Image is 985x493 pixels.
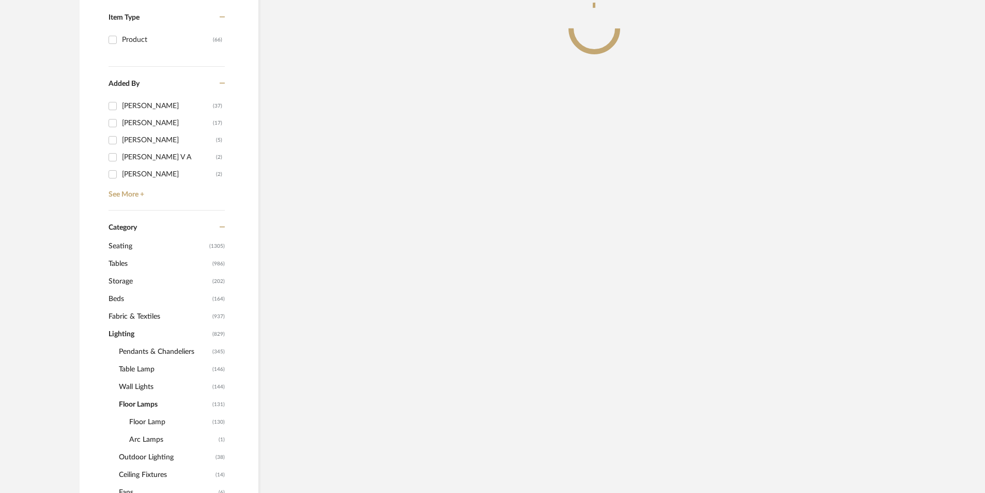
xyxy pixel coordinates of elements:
[212,273,225,290] span: (202)
[212,361,225,378] span: (146)
[212,343,225,360] span: (345)
[122,115,213,131] div: [PERSON_NAME]
[109,325,210,343] span: Lighting
[122,98,213,114] div: [PERSON_NAME]
[212,256,225,272] span: (986)
[119,343,210,361] span: Pendants & Chandeliers
[213,32,222,48] div: (66)
[122,166,216,183] div: [PERSON_NAME]
[109,255,210,273] span: Tables
[122,132,216,148] div: [PERSON_NAME]
[212,414,225,430] span: (130)
[109,273,210,290] span: Storage
[122,149,216,166] div: [PERSON_NAME] V A
[109,14,140,21] span: Item Type
[212,326,225,342] span: (829)
[212,308,225,325] span: (937)
[129,413,210,431] span: Floor Lamp
[119,449,213,466] span: Outdoor Lighting
[216,132,222,148] div: (5)
[219,431,225,448] span: (1)
[122,32,213,48] div: Product
[213,115,222,131] div: (17)
[209,238,225,255] span: (1305)
[109,290,210,308] span: Beds
[216,449,225,466] span: (38)
[119,378,210,396] span: Wall Lights
[106,183,225,199] a: See More +
[216,166,222,183] div: (2)
[119,396,210,413] span: Floor Lamps
[119,466,213,484] span: Ceiling Fixtures
[109,308,210,325] span: Fabric & Textiles
[212,396,225,413] span: (131)
[212,379,225,395] span: (144)
[109,80,140,87] span: Added By
[119,361,210,378] span: Table Lamp
[216,149,222,166] div: (2)
[109,223,137,232] span: Category
[109,237,207,255] span: Seating
[212,291,225,307] span: (164)
[213,98,222,114] div: (37)
[129,431,216,449] span: Arc Lamps
[216,467,225,483] span: (14)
